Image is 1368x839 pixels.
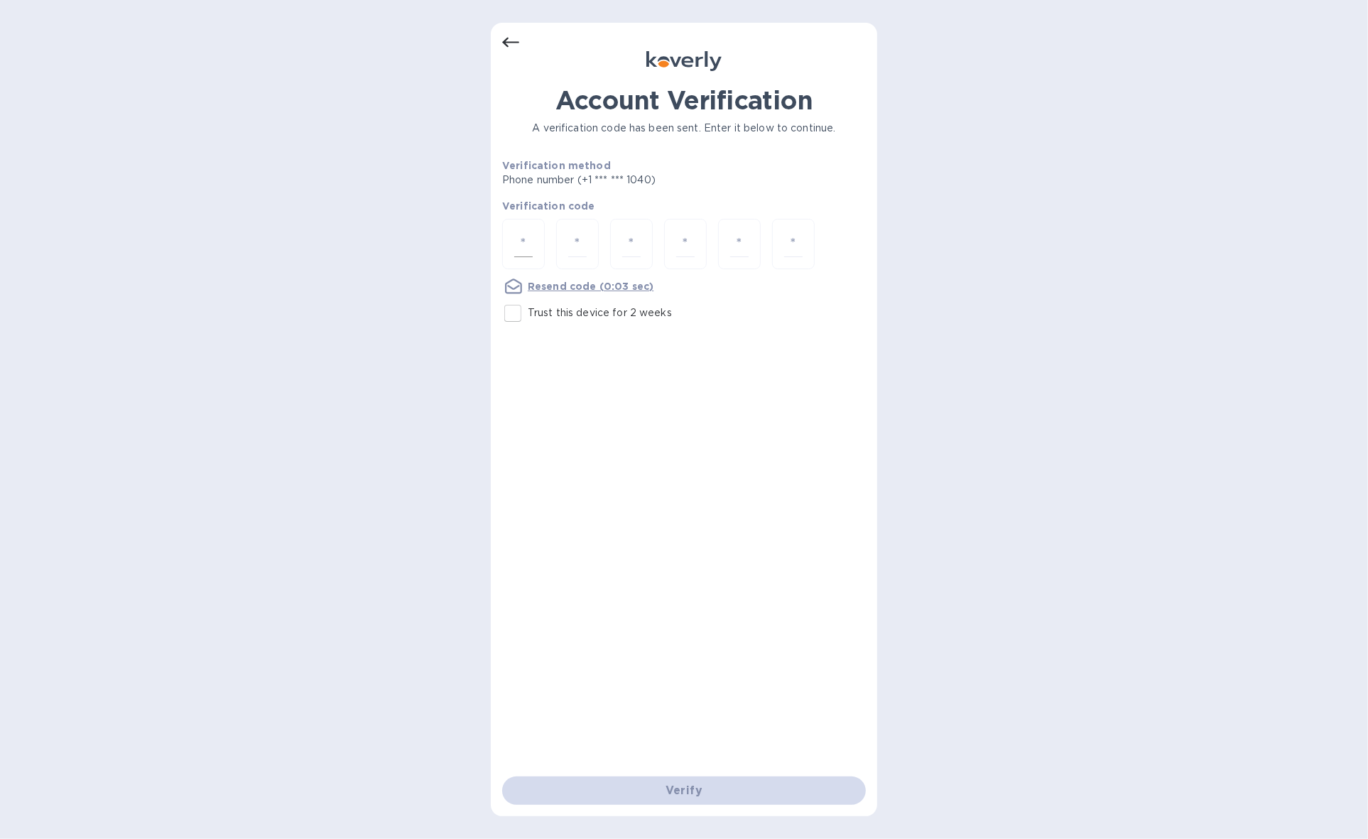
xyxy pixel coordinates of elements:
p: Trust this device for 2 weeks [528,305,672,320]
p: A verification code has been sent. Enter it below to continue. [502,121,866,136]
h1: Account Verification [502,85,866,115]
u: Resend code (0:03 sec) [528,281,653,292]
p: Verification code [502,199,866,213]
p: Phone number (+1 *** *** 1040) [502,173,764,188]
b: Verification method [502,160,611,171]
